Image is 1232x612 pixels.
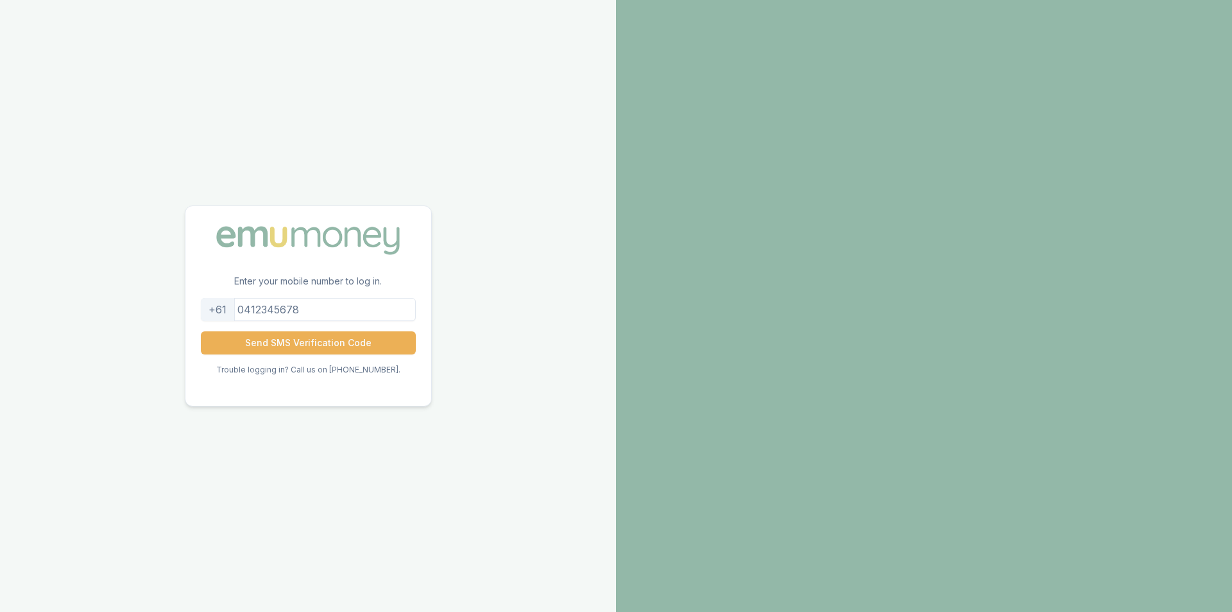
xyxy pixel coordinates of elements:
div: +61 [201,298,235,321]
p: Trouble logging in? Call us on [PHONE_NUMBER]. [216,365,400,375]
input: 0412345678 [201,298,416,321]
button: Send SMS Verification Code [201,331,416,354]
p: Enter your mobile number to log in. [185,275,431,298]
img: Emu Money [212,222,404,259]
